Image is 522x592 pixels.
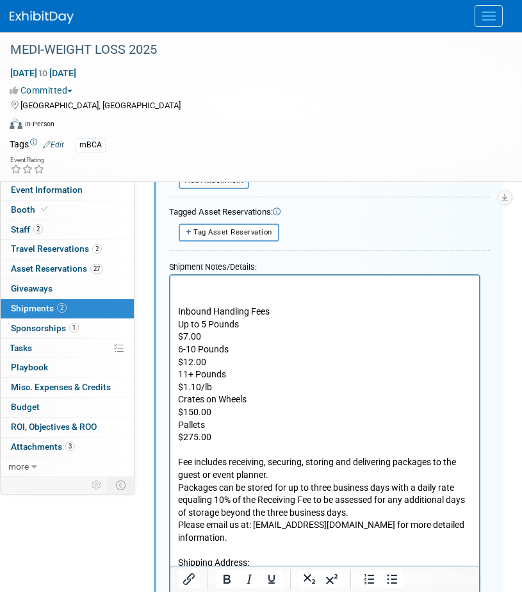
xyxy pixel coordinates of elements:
[169,256,480,274] div: Shipment Notes/Details:
[43,140,64,149] a: Edit
[90,264,103,274] span: 27
[169,206,490,218] div: Tagged Asset Reservations:
[1,398,134,417] a: Budget
[33,224,43,234] span: 2
[11,422,97,432] span: ROI, Objectives & ROO
[11,441,75,452] span: Attachments
[10,157,45,163] div: Event Rating
[1,339,134,358] a: Tasks
[1,438,134,457] a: Attachments3
[10,11,74,24] img: ExhibitDay
[20,101,181,110] span: [GEOGRAPHIC_DATA], [GEOGRAPHIC_DATA]
[8,461,29,472] span: more
[1,259,134,279] a: Asset Reservations27
[57,303,67,313] span: 2
[11,204,50,215] span: Booth
[11,303,67,313] span: Shipments
[1,181,134,200] a: Event Information
[1,418,134,437] a: ROI, Objectives & ROO
[178,570,200,588] button: Insert/edit link
[92,244,102,254] span: 2
[238,570,260,588] button: Italic
[381,570,403,588] button: Bullet list
[10,138,64,152] td: Tags
[41,206,47,213] i: Booth reservation complete
[11,362,48,372] span: Playbook
[37,68,49,78] span: to
[1,240,134,259] a: Travel Reservations2
[1,299,134,318] a: Shipments2
[76,138,106,152] div: mBCA
[65,441,75,451] span: 3
[1,378,134,397] a: Misc. Expenses & Credits
[11,402,40,412] span: Budget
[86,477,108,493] td: Personalize Event Tab Strip
[11,263,103,274] span: Asset Reservations
[11,224,43,234] span: Staff
[11,243,102,254] span: Travel Reservations
[1,201,134,220] a: Booth
[10,119,22,129] img: Format-Inperson.png
[298,570,320,588] button: Subscript
[321,570,343,588] button: Superscript
[1,319,134,338] a: Sponsorships1
[179,224,279,241] button: Tag Asset Reservation
[108,477,135,493] td: Toggle Event Tabs
[10,67,77,79] span: [DATE] [DATE]
[24,119,54,129] div: In-Person
[216,570,238,588] button: Bold
[359,570,380,588] button: Numbered list
[1,279,134,299] a: Giveaways
[1,457,134,477] a: more
[475,5,503,27] button: Menu
[11,185,83,195] span: Event Information
[10,84,77,97] button: Committed
[11,382,111,392] span: Misc. Expenses & Credits
[261,570,282,588] button: Underline
[193,228,272,236] span: Tag Asset Reservation
[6,38,496,62] div: MEDI-WEIGHT LOSS 2025
[11,283,53,293] span: Giveaways
[11,323,79,333] span: Sponsorships
[10,117,506,136] div: Event Format
[10,343,32,353] span: Tasks
[1,220,134,240] a: Staff2
[69,323,79,333] span: 1
[1,358,134,377] a: Playbook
